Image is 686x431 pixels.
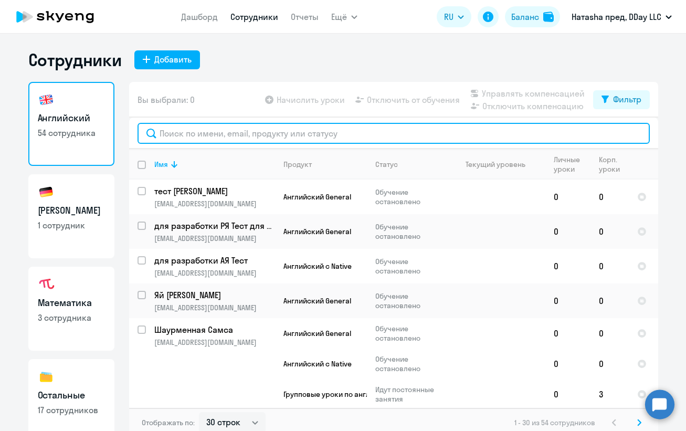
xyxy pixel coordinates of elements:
button: Ещё [331,6,357,27]
a: тест [PERSON_NAME] [154,185,275,197]
div: Текущий уровень [456,160,545,169]
span: Ещё [331,10,347,23]
h3: Остальные [38,388,105,402]
p: 54 сотрудника [38,127,105,139]
div: Личные уроки [554,155,590,174]
img: english [38,91,55,108]
p: [EMAIL_ADDRESS][DOMAIN_NAME] [154,338,275,347]
p: 1 сотрудник [38,219,105,231]
button: Фильтр [593,90,650,109]
p: Обучение остановлено [375,257,447,276]
span: 1 - 30 из 54 сотрудников [514,418,595,427]
p: [EMAIL_ADDRESS][DOMAIN_NAME] [154,234,275,243]
td: 3 [590,379,629,409]
button: Добавить [134,50,200,69]
td: 0 [545,249,590,283]
button: RU [437,6,471,27]
h3: [PERSON_NAME] [38,204,105,217]
h1: Сотрудники [28,49,122,70]
span: Английский General [283,192,351,202]
div: Продукт [283,160,312,169]
p: Обучение остановлено [375,187,447,206]
p: для разработки АЯ Тест [154,255,273,266]
p: для разработки РЯ Тест для разработки РЯ [154,220,273,232]
div: Корп. уроки [599,155,628,174]
h3: Английский [38,111,105,125]
span: Вы выбрали: 0 [138,93,195,106]
td: 0 [545,349,590,379]
img: german [38,184,55,201]
p: [EMAIL_ADDRESS][DOMAIN_NAME] [154,268,275,278]
div: Баланс [511,10,539,23]
span: Английский General [283,329,351,338]
p: тест [PERSON_NAME] [154,185,273,197]
td: 0 [545,283,590,318]
p: Шаурменная Самса [154,324,273,335]
span: Английский с Native [283,261,352,271]
a: Математика3 сотрудника [28,267,114,351]
td: 0 [545,318,590,349]
img: math [38,276,55,293]
div: Текущий уровень [466,160,525,169]
td: 0 [590,349,629,379]
span: Английский с Native [283,359,352,369]
a: Английский54 сотрудника [28,82,114,166]
td: 0 [590,283,629,318]
p: Обучение остановлено [375,222,447,241]
div: Статус [375,160,398,169]
button: Натаsha пред, DDay LLC [566,4,677,29]
input: Поиск по имени, email, продукту или статусу [138,123,650,144]
div: Добавить [154,53,192,66]
td: 0 [590,249,629,283]
span: Английский General [283,227,351,236]
h3: Математика [38,296,105,310]
p: Обучение остановлено [375,291,447,310]
td: 0 [590,180,629,214]
td: 0 [590,214,629,249]
p: Обучение остановлено [375,324,447,343]
a: Дашборд [181,12,218,22]
p: Натаsha пред, DDay LLC [572,10,661,23]
div: Имя [154,160,168,169]
span: Английский General [283,296,351,306]
a: для разработки АЯ Тест [154,255,275,266]
span: Отображать по: [142,418,195,427]
a: Шаурменная Самса [154,324,275,335]
td: 0 [545,180,590,214]
button: Балансbalance [505,6,560,27]
img: others [38,369,55,385]
p: [EMAIL_ADDRESS][DOMAIN_NAME] [154,303,275,312]
p: Обучение остановлено [375,354,447,373]
td: 0 [545,214,590,249]
td: 0 [590,318,629,349]
a: Сотрудники [230,12,278,22]
a: [PERSON_NAME]1 сотрудник [28,174,114,258]
div: Имя [154,160,275,169]
p: Идут постоянные занятия [375,385,447,404]
a: Яй [PERSON_NAME] [154,289,275,301]
p: 17 сотрудников [38,404,105,416]
img: balance [543,12,554,22]
p: 3 сотрудника [38,312,105,323]
a: Отчеты [291,12,319,22]
span: Групповые уроки по английскому языку для взрослых [283,390,472,399]
p: Яй [PERSON_NAME] [154,289,273,301]
div: Фильтр [613,93,641,106]
td: 0 [545,379,590,409]
span: RU [444,10,453,23]
a: для разработки РЯ Тест для разработки РЯ [154,220,275,232]
p: [EMAIL_ADDRESS][DOMAIN_NAME] [154,199,275,208]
